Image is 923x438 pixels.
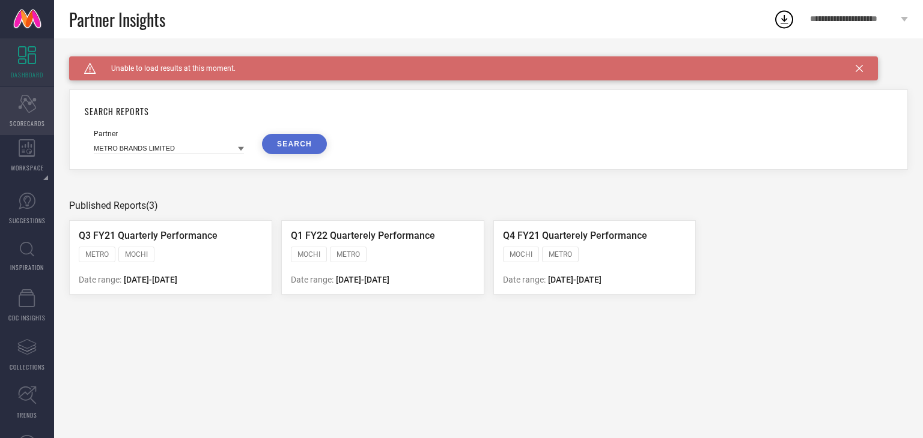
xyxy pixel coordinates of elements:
[11,163,44,172] span: WORKSPACE
[503,230,647,241] span: Q4 FY21 Quarterely Performance
[10,119,45,128] span: SCORECARDS
[8,313,46,322] span: CDC INSIGHTS
[96,64,236,73] span: Unable to load results at this moment.
[125,250,148,259] span: MOCHI
[548,275,602,284] span: [DATE] - [DATE]
[262,134,327,154] button: SEARCH
[94,130,244,138] div: Partner
[297,250,320,259] span: MOCHI
[510,250,532,259] span: MOCHI
[549,250,572,259] span: METRO
[9,216,46,225] span: SUGGESTIONS
[85,250,109,259] span: METRO
[69,200,908,211] div: Published Reports (3)
[10,362,45,371] span: COLLECTIONS
[11,70,43,79] span: DASHBOARD
[85,105,892,118] h1: SEARCH REPORTS
[69,7,165,32] span: Partner Insights
[336,275,389,284] span: [DATE] - [DATE]
[291,230,435,241] span: Q1 FY22 Quarterely Performance
[124,275,177,284] span: [DATE] - [DATE]
[79,230,218,241] span: Q3 FY21 Quarterly Performance
[337,250,360,259] span: METRO
[79,275,121,284] span: Date range:
[773,8,795,30] div: Open download list
[291,275,334,284] span: Date range:
[503,275,546,284] span: Date range:
[10,263,44,272] span: INSPIRATION
[17,410,37,419] span: TRENDS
